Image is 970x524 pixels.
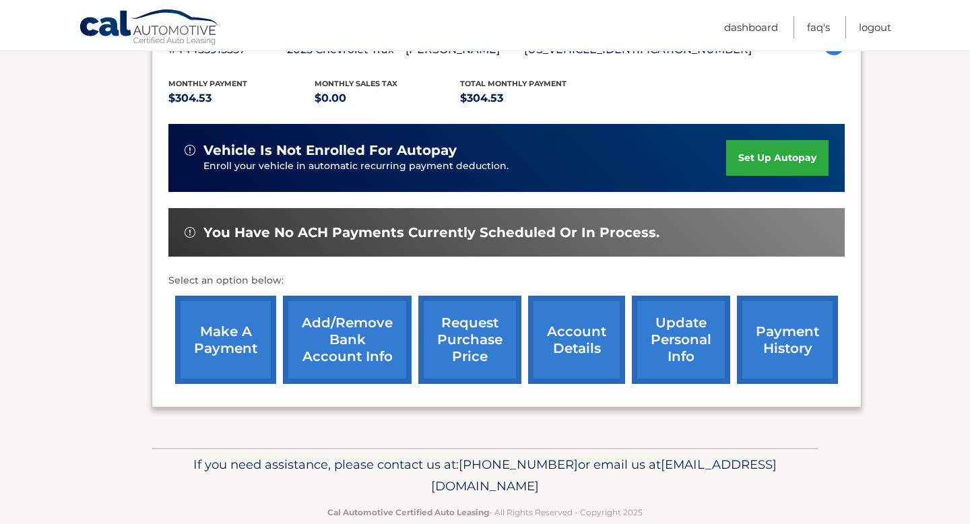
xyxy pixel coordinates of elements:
[79,9,220,48] a: Cal Automotive
[459,457,578,472] span: [PHONE_NUMBER]
[460,89,606,108] p: $304.53
[185,227,195,238] img: alert-white.svg
[327,507,489,517] strong: Cal Automotive Certified Auto Leasing
[431,457,777,494] span: [EMAIL_ADDRESS][DOMAIN_NAME]
[175,296,276,384] a: make a payment
[203,224,659,241] span: You have no ACH payments currently scheduled or in process.
[807,16,830,38] a: FAQ's
[185,145,195,156] img: alert-white.svg
[168,89,315,108] p: $304.53
[168,273,845,289] p: Select an option below:
[315,89,461,108] p: $0.00
[528,296,625,384] a: account details
[160,454,810,497] p: If you need assistance, please contact us at: or email us at
[726,140,829,176] a: set up autopay
[168,79,247,88] span: Monthly Payment
[315,79,397,88] span: Monthly sales Tax
[283,296,412,384] a: Add/Remove bank account info
[724,16,778,38] a: Dashboard
[203,142,457,159] span: vehicle is not enrolled for autopay
[460,79,567,88] span: Total Monthly Payment
[859,16,891,38] a: Logout
[632,296,730,384] a: update personal info
[737,296,838,384] a: payment history
[203,159,726,174] p: Enroll your vehicle in automatic recurring payment deduction.
[418,296,521,384] a: request purchase price
[160,505,810,519] p: - All Rights Reserved - Copyright 2025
